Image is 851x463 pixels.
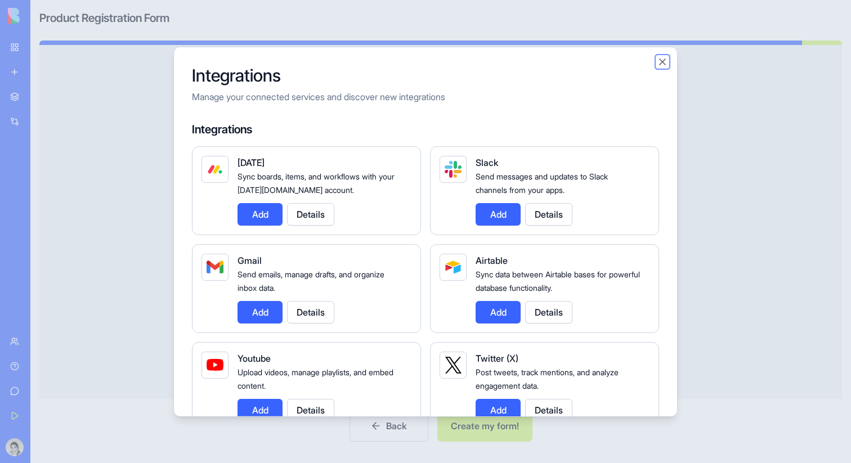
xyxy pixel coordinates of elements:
span: Slack [476,156,498,168]
button: Add [476,398,521,421]
span: Sync data between Airtable bases for powerful database functionality. [476,269,640,292]
span: Upload videos, manage playlists, and embed content. [238,367,393,390]
button: Details [525,203,572,225]
span: Gmail [238,254,262,266]
span: Youtube [238,352,271,363]
button: Add [238,398,283,421]
h2: Integrations [192,65,659,85]
button: Add [238,203,283,225]
span: Post tweets, track mentions, and analyze engagement data. [476,367,619,390]
span: Twitter (X) [476,352,518,363]
button: Details [287,398,334,421]
span: Sync boards, items, and workflows with your [DATE][DOMAIN_NAME] account. [238,171,395,194]
h4: Integrations [192,121,659,137]
button: Details [287,203,334,225]
button: Add [476,300,521,323]
button: Close [657,56,668,67]
button: Add [238,300,283,323]
span: Airtable [476,254,508,266]
button: Details [287,300,334,323]
button: Details [525,398,572,421]
span: Send emails, manage drafts, and organize inbox data. [238,269,384,292]
span: Send messages and updates to Slack channels from your apps. [476,171,608,194]
span: [DATE] [238,156,265,168]
button: Details [525,300,572,323]
button: Add [476,203,521,225]
p: Manage your connected services and discover new integrations [192,89,659,103]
